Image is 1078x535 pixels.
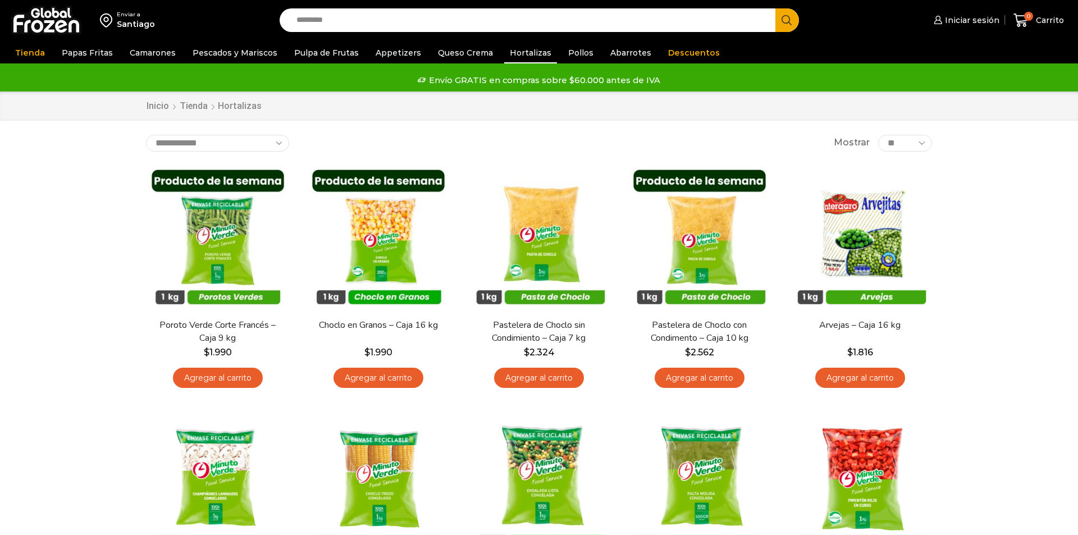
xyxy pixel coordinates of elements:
[474,319,604,345] a: Pastelera de Choclo sin Condimiento – Caja 7 kg
[655,368,744,388] a: Agregar al carrito: “Pastelera de Choclo con Condimento - Caja 10 kg”
[815,368,905,388] a: Agregar al carrito: “Arvejas - Caja 16 kg”
[1033,15,1064,26] span: Carrito
[504,42,557,63] a: Hortalizas
[364,347,392,358] bdi: 1.990
[100,11,117,30] img: address-field-icon.svg
[179,100,208,113] a: Tienda
[635,319,764,345] a: Pastelera de Choclo con Condimento – Caja 10 kg
[334,368,423,388] a: Agregar al carrito: “Choclo en Granos - Caja 16 kg”
[10,42,51,63] a: Tienda
[847,347,873,358] bdi: 1.816
[494,368,584,388] a: Agregar al carrito: “Pastelera de Choclo sin Condimiento - Caja 7 kg”
[931,9,999,31] a: Iniciar sesión
[117,19,155,30] div: Santiago
[663,42,725,63] a: Descuentos
[187,42,283,63] a: Pescados y Mariscos
[153,319,282,345] a: Poroto Verde Corte Francés – Caja 9 kg
[218,100,262,111] h1: Hortalizas
[563,42,599,63] a: Pollos
[847,347,853,358] span: $
[204,347,232,358] bdi: 1.990
[524,347,529,358] span: $
[524,347,555,358] bdi: 2.324
[1011,7,1067,34] a: 0 Carrito
[204,347,209,358] span: $
[775,8,799,32] button: Search button
[146,100,170,113] a: Inicio
[834,136,870,149] span: Mostrar
[942,15,999,26] span: Iniciar sesión
[370,42,427,63] a: Appetizers
[364,347,370,358] span: $
[432,42,499,63] a: Queso Crema
[146,100,262,113] nav: Breadcrumb
[173,368,263,388] a: Agregar al carrito: “Poroto Verde Corte Francés - Caja 9 kg”
[117,11,155,19] div: Enviar a
[146,135,289,152] select: Pedido de la tienda
[289,42,364,63] a: Pulpa de Frutas
[685,347,714,358] bdi: 2.562
[1024,12,1033,21] span: 0
[605,42,657,63] a: Abarrotes
[796,319,925,332] a: Arvejas – Caja 16 kg
[124,42,181,63] a: Camarones
[314,319,443,332] a: Choclo en Granos – Caja 16 kg
[685,347,691,358] span: $
[56,42,118,63] a: Papas Fritas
